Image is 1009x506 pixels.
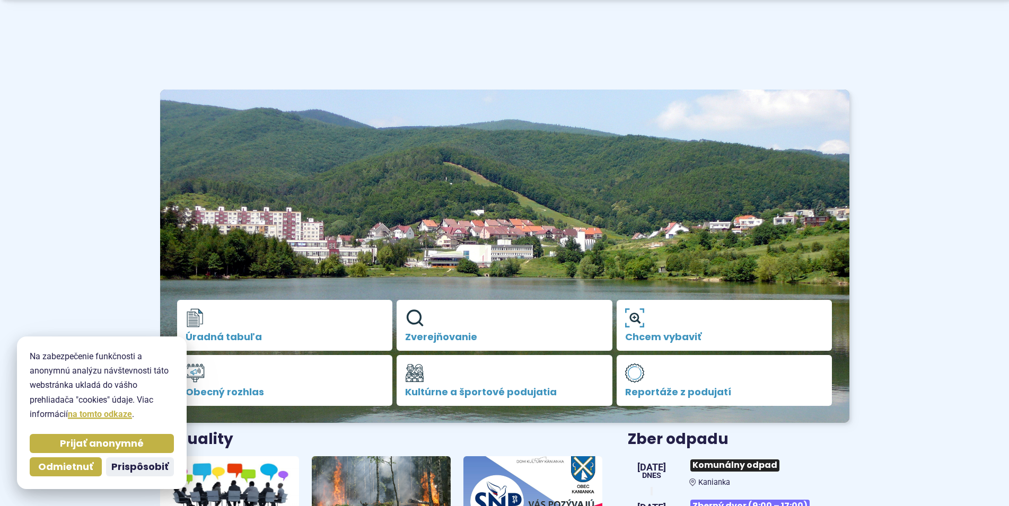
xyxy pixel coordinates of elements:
p: Na zabezpečenie funkčnosti a anonymnú analýzu návštevnosti táto webstránka ukladá do vášho prehli... [30,349,174,421]
h3: Zber odpadu [628,431,849,448]
a: Obecný rozhlas [177,355,393,406]
span: Kultúrne a športové podujatia [405,387,604,397]
span: Kanianka [698,478,730,487]
a: Kultúrne a športové podujatia [397,355,612,406]
span: Komunálny odpad [690,459,779,472]
button: Odmietnuť [30,457,102,476]
span: Dnes [637,472,666,480]
a: Komunálny odpad Kanianka [DATE] Dnes [628,455,849,487]
span: Odmietnuť [38,461,93,473]
button: Prispôsobiť [106,457,174,476]
a: Chcem vybaviť [617,300,832,351]
span: Obecný rozhlas [186,387,384,397]
a: Reportáže z podujatí [617,355,832,406]
a: Úradná tabuľa [177,300,393,351]
button: Prijať anonymné [30,434,174,453]
a: Zverejňovanie [397,300,612,351]
span: Reportáže z podujatí [625,387,824,397]
span: Úradná tabuľa [186,332,384,342]
h3: Aktuality [160,431,233,448]
span: Prispôsobiť [111,461,169,473]
span: Chcem vybaviť [625,332,824,342]
a: na tomto odkaze [68,409,132,419]
span: Zverejňovanie [405,332,604,342]
span: [DATE] [637,463,666,472]
span: Prijať anonymné [60,438,144,450]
